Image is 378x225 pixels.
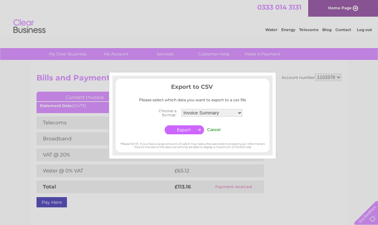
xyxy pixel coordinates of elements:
div: Please select which data you want to export to a csv file [116,98,269,102]
th: Choose a format: [141,107,180,120]
a: Water [265,27,277,32]
div: *Please NOTE, if you have a large amount of calls it may take a few seconds to prepare your infor... [116,136,269,149]
a: 0333 014 3131 [257,3,301,11]
a: Contact [335,27,351,32]
img: logo.png [13,17,46,36]
h3: Export to CSV [116,82,269,94]
a: Blog [322,27,332,32]
a: Log out [357,27,372,32]
a: Telecoms [299,27,318,32]
input: Cancel [207,127,221,132]
a: Energy [281,27,295,32]
div: Clear Business is a trading name of Verastar Limited (registered in [GEOGRAPHIC_DATA] No. 3667643... [38,4,341,31]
